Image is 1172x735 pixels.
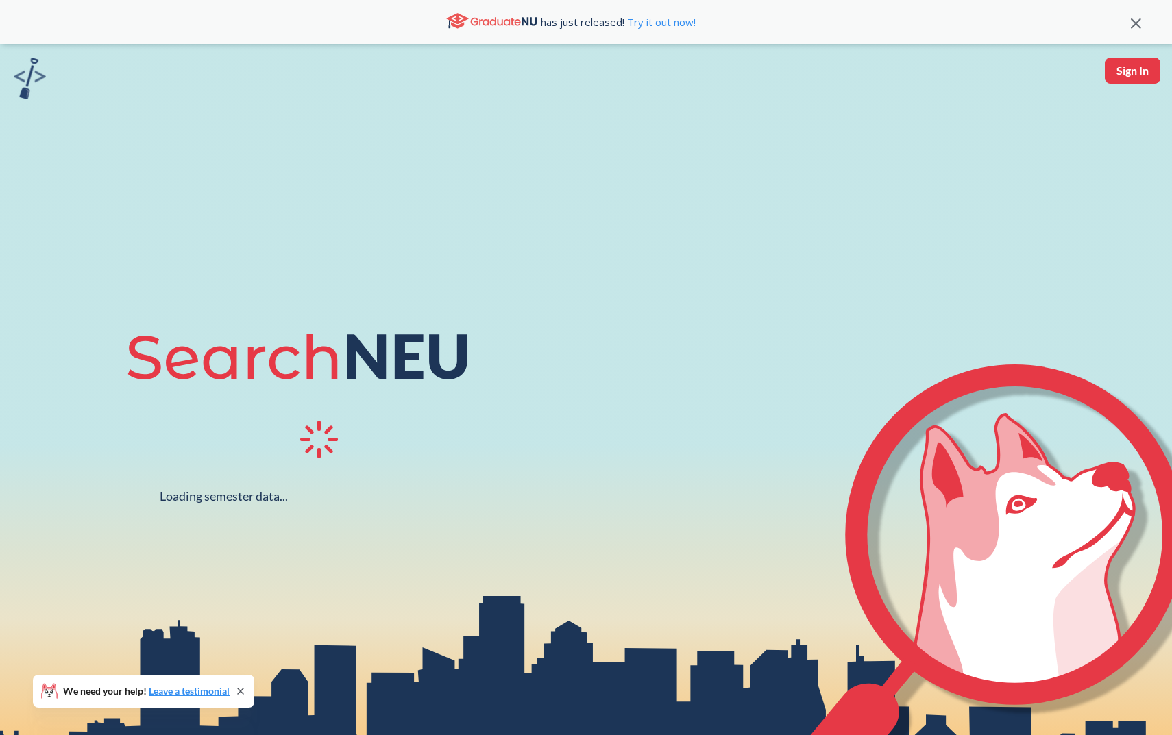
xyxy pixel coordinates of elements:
span: has just released! [541,14,696,29]
a: sandbox logo [14,58,46,103]
img: sandbox logo [14,58,46,99]
button: Sign In [1105,58,1160,84]
div: Loading semester data... [160,488,288,504]
a: Try it out now! [624,15,696,29]
span: We need your help! [63,686,230,696]
a: Leave a testimonial [149,685,230,697]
